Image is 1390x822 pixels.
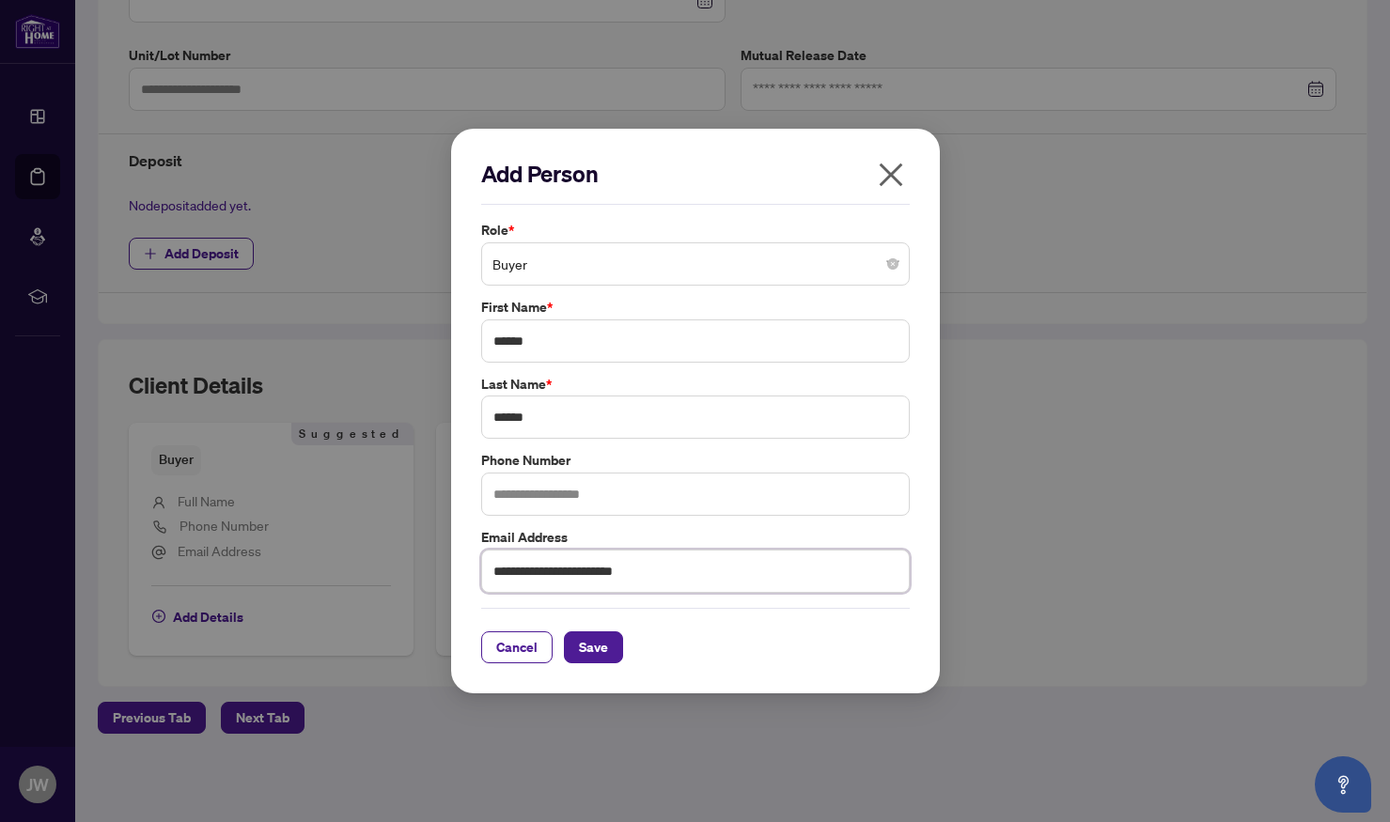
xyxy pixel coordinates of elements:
label: Last Name [481,374,910,395]
button: Save [564,631,623,663]
span: Save [579,632,608,662]
span: Cancel [496,632,538,662]
button: Cancel [481,631,553,663]
span: close-circle [887,258,898,270]
span: close [876,160,906,190]
label: Phone Number [481,450,910,471]
label: First Name [481,297,910,318]
button: Open asap [1315,756,1371,813]
label: Email Address [481,527,910,548]
h2: Add Person [481,159,910,189]
span: Buyer [492,246,898,282]
label: Role [481,220,910,240]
